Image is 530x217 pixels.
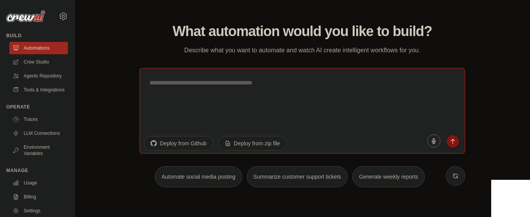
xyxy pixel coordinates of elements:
[9,127,68,139] a: LLM Connections
[9,70,68,82] a: Agents Repository
[9,84,68,96] a: Tools & Integrations
[6,10,45,22] img: Logo
[9,42,68,54] a: Automations
[491,180,530,217] iframe: Chat Widget
[9,141,68,160] a: Environment Variables
[139,24,465,39] h1: What automation would you like to build?
[9,177,68,189] a: Usage
[6,167,68,174] div: Manage
[144,136,213,151] button: Deploy from Github
[352,166,425,187] button: Generate weekly reports
[6,104,68,110] div: Operate
[155,166,242,187] button: Automate social media posting
[6,33,68,39] div: Build
[9,191,68,203] a: Billing
[9,113,68,126] a: Traces
[9,205,68,217] a: Settings
[9,56,68,68] a: Crew Studio
[218,136,287,151] button: Deploy from zip file
[247,166,348,187] button: Summarize customer support tickets
[172,45,433,55] p: Describe what you want to automate and watch AI create intelligent workflows for you.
